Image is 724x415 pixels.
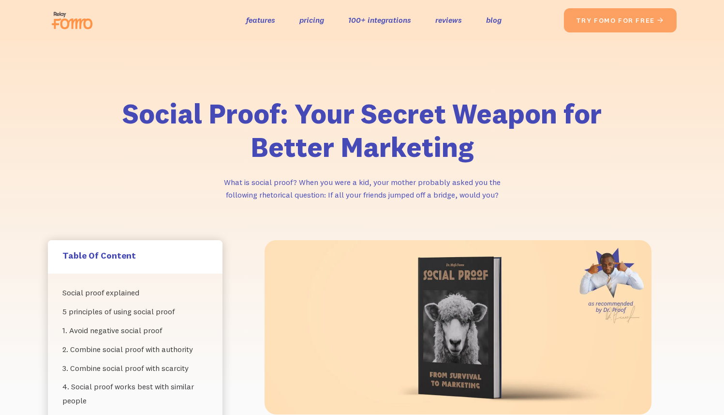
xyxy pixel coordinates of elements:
[246,13,275,27] a: features
[62,321,208,340] a: 1. Avoid negative social proof
[217,176,507,201] p: What is social proof? When you were a kid, your mother probably asked you the following rhetorica...
[62,250,208,261] h5: Table Of Content
[486,13,502,27] a: blog
[62,283,208,302] a: Social proof explained
[299,13,324,27] a: pricing
[657,16,665,25] span: 
[116,97,609,164] h1: Social Proof: Your Secret Weapon for Better Marketing
[62,359,208,378] a: 3. Combine social proof with scarcity
[348,13,411,27] a: 100+ integrations
[62,302,208,321] a: 5 principles of using social proof
[564,8,677,32] a: try fomo for free
[62,377,208,410] a: 4. Social proof works best with similar people
[62,340,208,359] a: 2. Combine social proof with authority
[435,13,462,27] a: reviews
